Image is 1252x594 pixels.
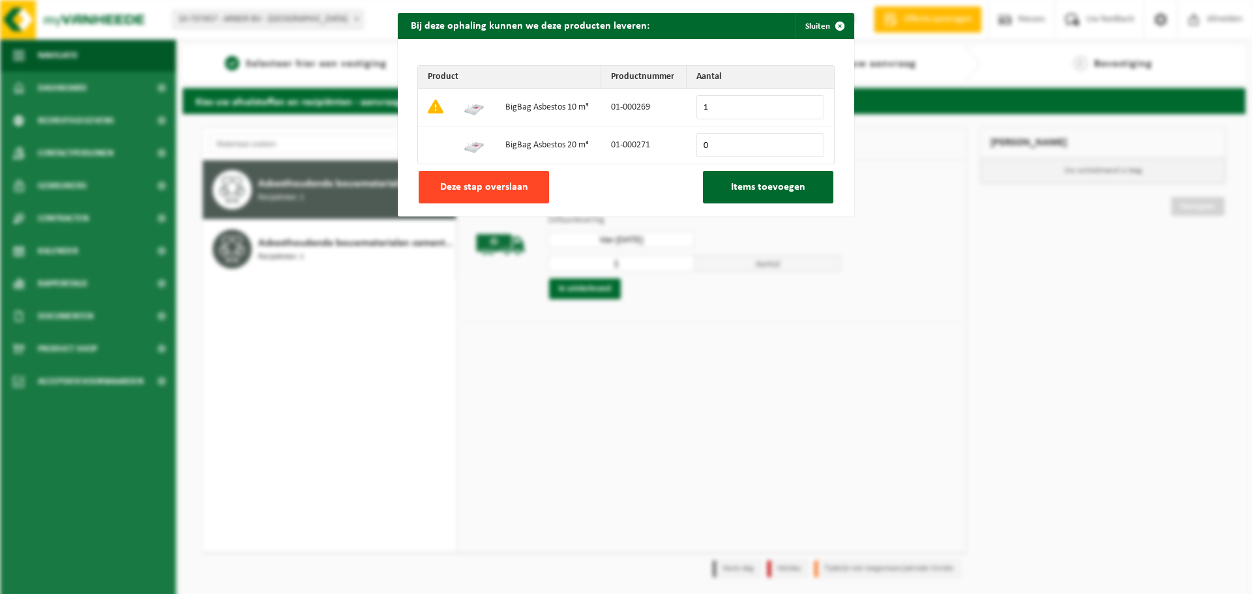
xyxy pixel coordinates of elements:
[795,13,853,39] button: Sluiten
[418,66,601,89] th: Product
[601,66,687,89] th: Productnummer
[496,126,601,164] td: BigBag Asbestos 20 m³
[398,13,663,38] h2: Bij deze ophaling kunnen we deze producten leveren:
[601,89,687,126] td: 01-000269
[464,96,484,117] img: 01-000269
[464,134,484,155] img: 01-000271
[440,182,528,192] span: Deze stap overslaan
[419,171,549,203] button: Deze stap overslaan
[601,126,687,164] td: 01-000271
[731,182,805,192] span: Items toevoegen
[687,66,834,89] th: Aantal
[496,89,601,126] td: BigBag Asbestos 10 m³
[703,171,833,203] button: Items toevoegen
